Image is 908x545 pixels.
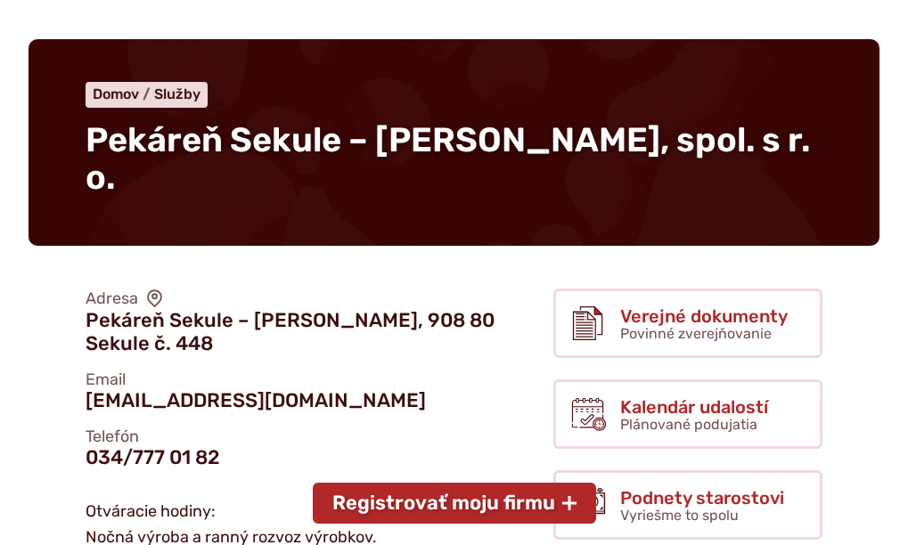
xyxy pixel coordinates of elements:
[93,85,139,102] span: Domov
[86,427,220,447] span: Telefón
[86,388,426,412] a: [EMAIL_ADDRESS][DOMAIN_NAME]
[332,492,555,515] span: Registrovať moju firmu
[313,483,596,524] button: Registrovať moju firmu
[154,85,200,102] a: Služby
[93,85,154,102] a: Domov
[620,306,788,326] span: Verejné dokumenty
[86,370,426,390] span: Email
[620,416,757,433] span: Plánované podujatia
[553,379,822,449] a: Kalendár udalostí Plánované podujatia
[553,289,822,358] a: Verejné dokumenty Povinné zverejňovanie
[620,507,739,524] span: Vyriešme to spolu
[620,488,784,508] span: Podnety starostovi
[86,309,553,356] figcaption: Pekáreň Sekule – [PERSON_NAME], 908 80 Sekule č. 448
[86,119,810,198] span: Pekáreň Sekule – [PERSON_NAME], spol. s r. o.
[620,397,768,417] span: Kalendár udalostí
[553,470,822,540] a: Podnety starostovi Vyriešme to spolu
[620,325,772,342] span: Povinné zverejňovanie
[86,445,220,469] a: 034/777 01 82
[86,289,553,309] span: Adresa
